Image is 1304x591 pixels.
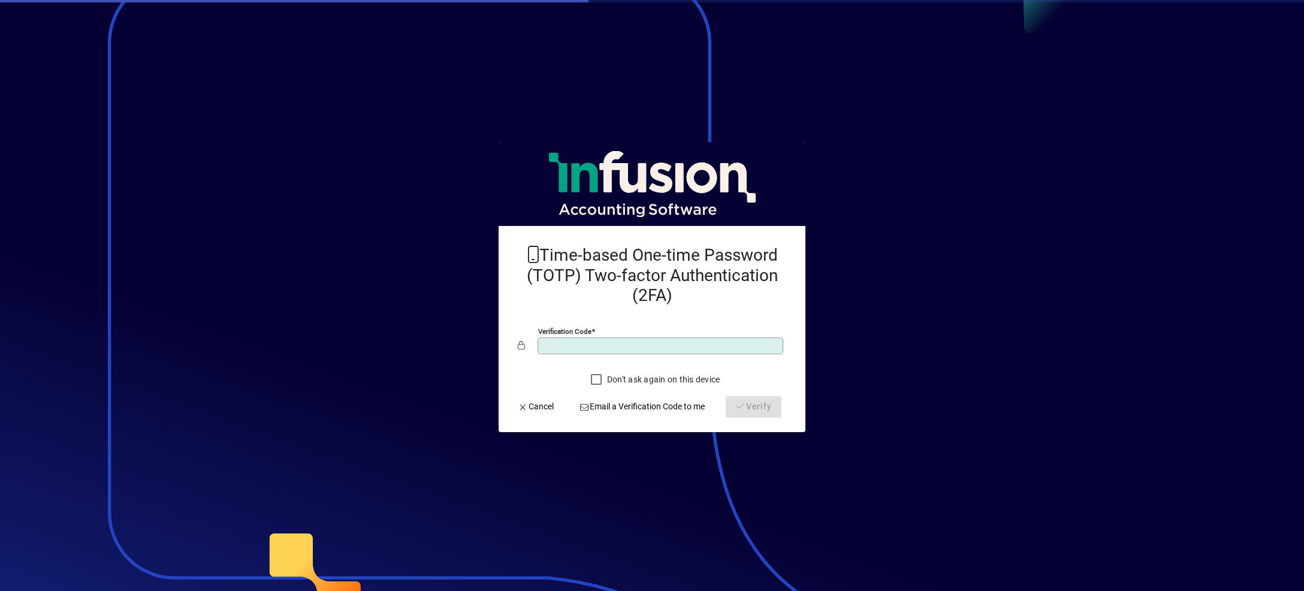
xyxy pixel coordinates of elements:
label: Don't ask again on this device [605,373,720,385]
span: Email a Verification Code to me [579,400,705,413]
h2: Time-based One-time Password (TOTP) Two-factor Authentication (2FA) [518,245,786,306]
span: Cancel [518,400,554,413]
button: Cancel [513,396,559,418]
button: Email a Verification Code to me [575,396,710,418]
mat-label: Verification code [538,327,591,336]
